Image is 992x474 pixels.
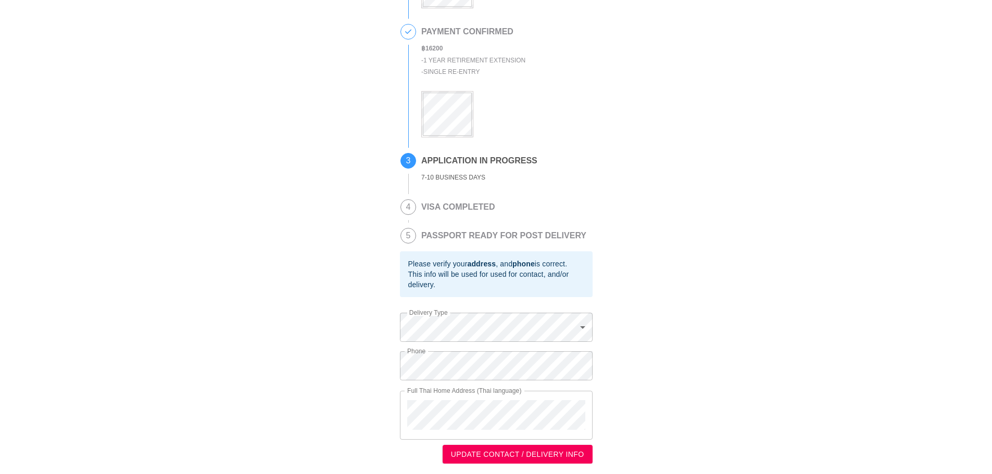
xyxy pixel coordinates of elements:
[408,269,584,290] div: This info will be used for used for contact, and/or delivery.
[421,202,495,212] h2: VISA COMPLETED
[421,172,537,184] div: 7-10 BUSINESS DAYS
[401,228,416,243] span: 5
[401,24,416,39] span: 2
[421,66,525,78] div: - Single Re-entry
[421,231,586,240] h2: PASSPORT READY FOR POST DELIVERY
[467,260,496,268] b: address
[512,260,535,268] b: phone
[451,448,584,461] span: UPDATE CONTACT / DELIVERY INFO
[401,153,416,168] span: 3
[421,27,525,36] h2: PAYMENT CONFIRMED
[421,55,525,67] div: - 1 Year Retirement Extension
[421,156,537,165] h2: APPLICATION IN PROGRESS
[443,445,593,464] button: UPDATE CONTACT / DELIVERY INFO
[401,200,416,214] span: 4
[421,45,443,52] b: ฿ 16200
[408,259,584,269] div: Please verify your , and is correct.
